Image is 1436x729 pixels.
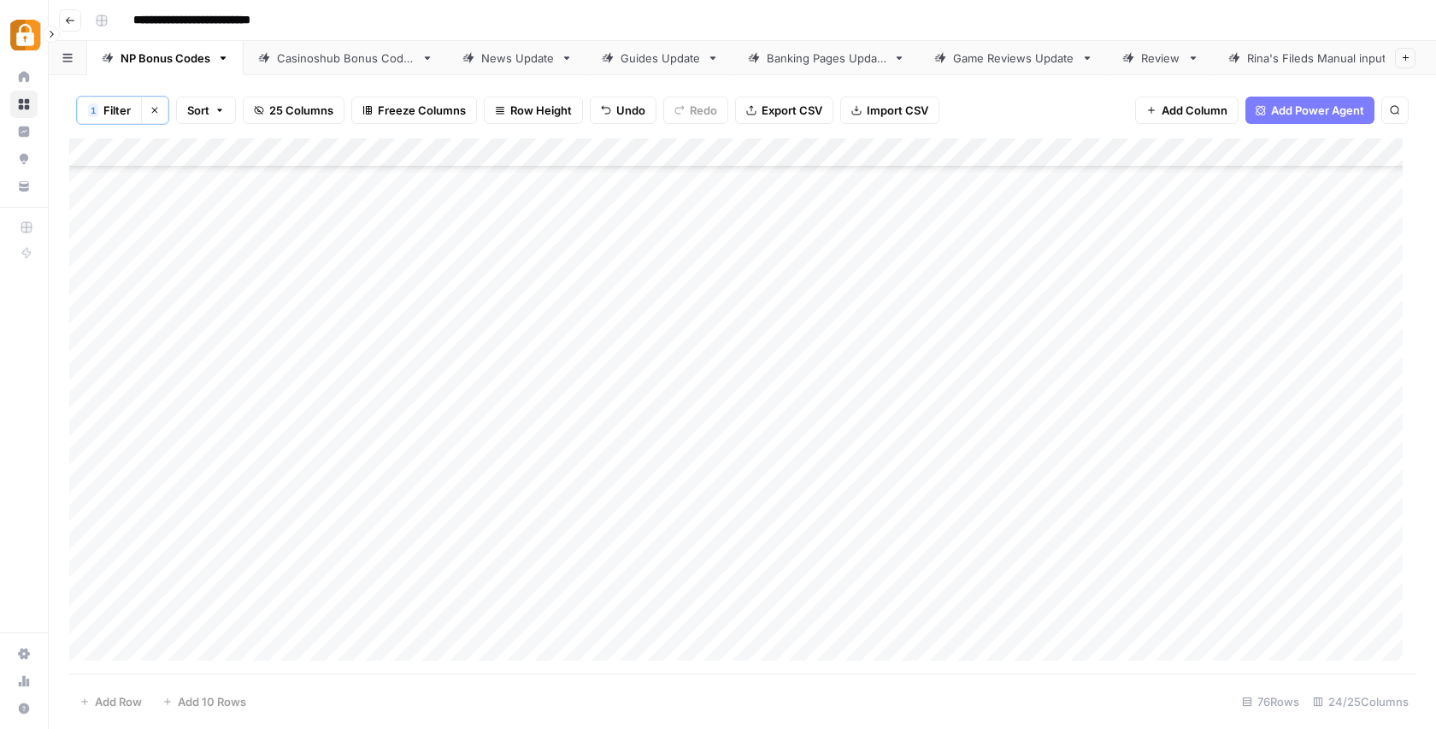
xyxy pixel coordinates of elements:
button: Workspace: Adzz [10,14,38,56]
a: Opportunities [10,145,38,173]
img: Adzz Logo [10,20,41,50]
a: Guides Update [587,41,733,75]
a: News Update [448,41,587,75]
span: Undo [616,102,645,119]
button: 25 Columns [243,97,344,124]
div: 24/25 Columns [1306,688,1415,715]
span: Add Column [1162,102,1227,119]
button: Add Row [69,688,152,715]
button: Export CSV [735,97,833,124]
span: Freeze Columns [378,102,466,119]
button: Help + Support [10,695,38,722]
div: 1 [88,103,98,117]
a: Casinoshub Bonus Codes [244,41,448,75]
div: 76 Rows [1235,688,1306,715]
div: News Update [481,50,554,67]
span: Redo [690,102,717,119]
span: 1 [91,103,96,117]
span: Export CSV [762,102,822,119]
div: Guides Update [621,50,700,67]
a: Home [10,63,38,91]
a: Browse [10,91,38,118]
button: Freeze Columns [351,97,477,124]
button: Add Power Agent [1245,97,1374,124]
span: Row Height [510,102,572,119]
a: Settings [10,640,38,667]
div: NP Bonus Codes [121,50,210,67]
a: Insights [10,118,38,145]
a: NP Bonus Codes [87,41,244,75]
span: Import CSV [867,102,928,119]
button: Add 10 Rows [152,688,256,715]
button: 1Filter [77,97,141,124]
button: Sort [176,97,236,124]
span: Filter [103,102,131,119]
span: 25 Columns [269,102,333,119]
a: Review [1108,41,1214,75]
a: Your Data [10,173,38,200]
span: Add Power Agent [1271,102,1364,119]
button: Add Column [1135,97,1239,124]
button: Import CSV [840,97,939,124]
span: Add 10 Rows [178,693,246,710]
div: Review [1141,50,1180,67]
a: Usage [10,667,38,695]
button: Row Height [484,97,583,124]
div: Game Reviews Update [953,50,1074,67]
a: Banking Pages Update [733,41,920,75]
span: Sort [187,102,209,119]
button: Undo [590,97,656,124]
button: Redo [663,97,728,124]
div: Banking Pages Update [767,50,886,67]
div: Casinoshub Bonus Codes [277,50,415,67]
span: Add Row [95,693,142,710]
a: Game Reviews Update [920,41,1108,75]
